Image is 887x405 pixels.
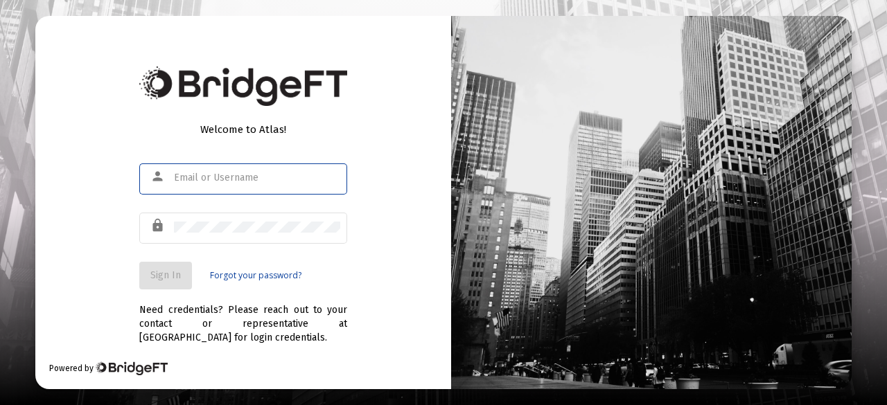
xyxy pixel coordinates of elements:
img: Bridge Financial Technology Logo [139,66,347,106]
div: Need credentials? Please reach out to your contact or representative at [GEOGRAPHIC_DATA] for log... [139,289,347,345]
mat-icon: lock [150,217,167,234]
div: Powered by [49,361,168,375]
mat-icon: person [150,168,167,185]
button: Sign In [139,262,192,289]
a: Forgot your password? [210,269,301,282]
input: Email or Username [174,172,340,183]
div: Welcome to Atlas! [139,123,347,136]
img: Bridge Financial Technology Logo [95,361,168,375]
span: Sign In [150,269,181,281]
